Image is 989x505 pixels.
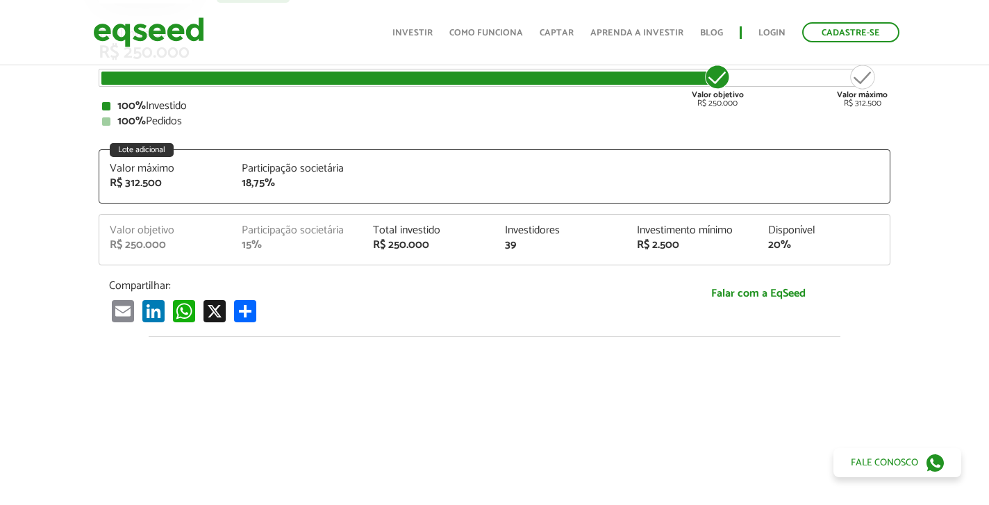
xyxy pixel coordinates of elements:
strong: 100% [117,97,146,115]
div: Disponível [768,225,879,236]
div: Lote adicional [110,143,174,157]
div: Pedidos [102,116,887,127]
a: Aprenda a investir [590,28,683,38]
a: Como funciona [449,28,523,38]
a: Blog [700,28,723,38]
a: X [201,299,228,322]
div: Valor máximo [110,163,221,174]
div: Total investido [373,225,484,236]
div: 39 [505,240,616,251]
strong: Valor máximo [837,88,888,101]
a: Captar [540,28,574,38]
div: R$ 2.500 [637,240,748,251]
div: Investido [102,101,887,112]
a: Compartilhar [231,299,259,322]
div: Participação societária [242,225,353,236]
div: 15% [242,240,353,251]
div: Participação societária [242,163,353,174]
div: R$ 312.500 [837,63,888,108]
strong: Valor objetivo [692,88,744,101]
a: WhatsApp [170,299,198,322]
a: Fale conosco [833,448,961,477]
a: Falar com a EqSeed [637,279,880,308]
a: LinkedIn [140,299,167,322]
div: R$ 312.500 [110,178,221,189]
a: Cadastre-se [802,22,899,42]
div: Investimento mínimo [637,225,748,236]
div: 18,75% [242,178,353,189]
a: Login [758,28,786,38]
div: R$ 250.000 [692,63,744,108]
div: R$ 250.000 [110,240,221,251]
a: Email [109,299,137,322]
img: EqSeed [93,14,204,51]
p: Compartilhar: [109,279,616,292]
div: Valor objetivo [110,225,221,236]
div: 20% [768,240,879,251]
div: R$ 250.000 [373,240,484,251]
strong: 100% [117,112,146,131]
div: Investidores [505,225,616,236]
a: Investir [392,28,433,38]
